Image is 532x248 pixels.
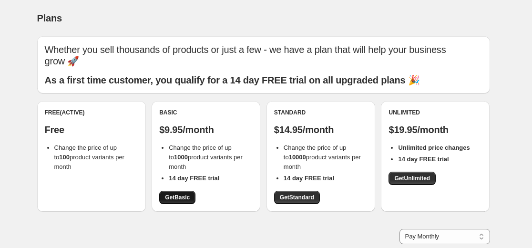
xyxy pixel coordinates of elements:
p: $9.95/month [159,124,253,135]
a: GetStandard [274,191,320,204]
b: 14 day FREE trial [398,155,449,163]
b: Unlimited price changes [398,144,470,151]
div: Free (Active) [45,109,138,116]
p: $14.95/month [274,124,368,135]
b: 10000 [289,154,306,161]
div: Standard [274,109,368,116]
a: GetBasic [159,191,195,204]
p: Whether you sell thousands of products or just a few - we have a plan that will help your busines... [45,44,482,67]
b: 14 day FREE trial [284,175,334,182]
p: $19.95/month [389,124,482,135]
span: Plans [37,13,62,23]
b: As a first time customer, you qualify for a 14 day FREE trial on all upgraded plans 🎉 [45,75,420,85]
b: 1000 [174,154,188,161]
span: Change the price of up to product variants per month [54,144,124,170]
span: Get Standard [280,194,314,201]
a: GetUnlimited [389,172,436,185]
span: Get Basic [165,194,190,201]
span: Get Unlimited [394,175,430,182]
div: Basic [159,109,253,116]
b: 14 day FREE trial [169,175,219,182]
span: Change the price of up to product variants per month [284,144,361,170]
p: Free [45,124,138,135]
span: Change the price of up to product variants per month [169,144,243,170]
b: 100 [59,154,70,161]
div: Unlimited [389,109,482,116]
